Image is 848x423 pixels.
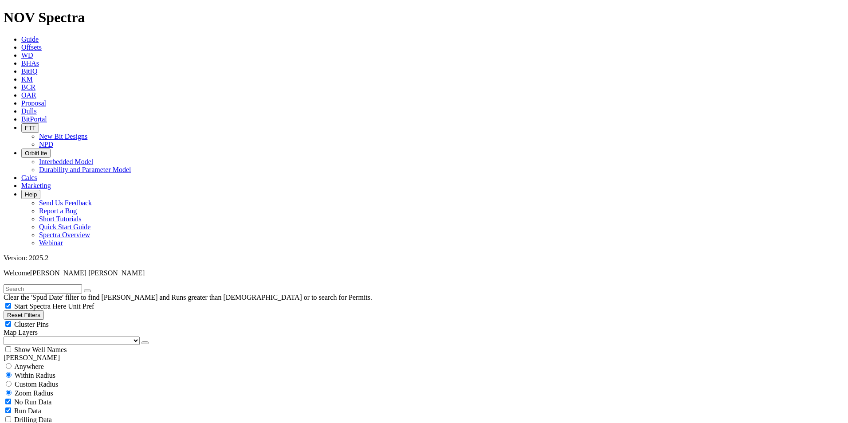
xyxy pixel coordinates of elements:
span: Help [25,191,37,198]
span: Show Well Names [14,346,67,353]
a: New Bit Designs [39,133,87,140]
span: Cluster Pins [14,321,49,328]
span: Clear the 'Spud Date' filter to find [PERSON_NAME] and Runs greater than [DEMOGRAPHIC_DATA] or to... [4,294,372,301]
a: NPD [39,141,53,148]
a: WD [21,51,33,59]
a: Marketing [21,182,51,189]
a: Durability and Parameter Model [39,166,131,173]
span: Map Layers [4,329,38,336]
span: Custom Radius [15,380,58,388]
input: Start Spectra Here [5,303,11,309]
span: [PERSON_NAME] [PERSON_NAME] [30,269,145,277]
div: [PERSON_NAME] [4,354,844,362]
span: Unit Pref [68,302,94,310]
a: Calcs [21,174,37,181]
span: Zoom Radius [15,389,53,397]
span: Anywhere [14,363,44,370]
div: Version: 2025.2 [4,254,844,262]
span: Start Spectra Here [14,302,66,310]
span: No Run Data [14,398,51,406]
a: Offsets [21,43,42,51]
span: FTT [25,125,35,131]
a: Quick Start Guide [39,223,90,231]
a: Guide [21,35,39,43]
input: Search [4,284,82,294]
p: Welcome [4,269,844,277]
button: Reset Filters [4,310,44,320]
a: OAR [21,91,36,99]
a: Spectra Overview [39,231,90,239]
button: Help [21,190,40,199]
a: Report a Bug [39,207,77,215]
a: Send Us Feedback [39,199,92,207]
button: OrbitLite [21,149,51,158]
a: KM [21,75,33,83]
span: Run Data [14,407,41,415]
span: OrbitLite [25,150,47,157]
a: BHAs [21,59,39,67]
a: Dulls [21,107,37,115]
h1: NOV Spectra [4,9,844,26]
span: Within Radius [15,372,55,379]
a: BCR [21,83,35,91]
a: Webinar [39,239,63,247]
a: BitPortal [21,115,47,123]
a: BitIQ [21,67,37,75]
a: Proposal [21,99,46,107]
a: Short Tutorials [39,215,82,223]
a: Interbedded Model [39,158,93,165]
button: FTT [21,123,39,133]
